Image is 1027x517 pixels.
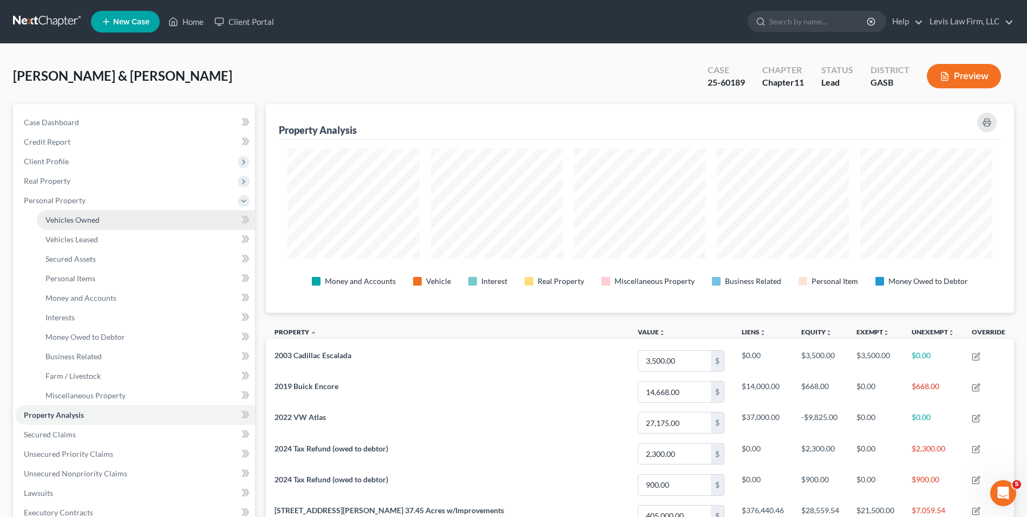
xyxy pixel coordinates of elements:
iframe: Intercom live chat [990,480,1016,506]
a: Exemptunfold_more [856,328,889,336]
div: Chapter [762,76,804,89]
td: $0.00 [848,377,903,408]
a: Credit Report [15,132,255,152]
a: Help [887,12,923,31]
td: $2,300.00 [793,438,848,469]
button: Preview [927,64,1001,88]
input: Search by name... [769,11,868,31]
span: Property Analysis [24,410,84,419]
input: 0.00 [638,444,711,464]
i: unfold_more [826,329,832,336]
input: 0.00 [638,475,711,495]
input: 0.00 [638,351,711,371]
td: $0.00 [733,469,793,500]
span: 5 [1012,480,1021,489]
div: GASB [871,76,910,89]
a: Business Related [37,347,255,366]
td: $37,000.00 [733,408,793,438]
td: $0.00 [903,408,963,438]
span: Unsecured Priority Claims [24,449,113,458]
span: Money Owed to Debtor [45,332,125,341]
div: $ [711,382,724,402]
span: Secured Assets [45,254,96,263]
td: $0.00 [903,345,963,376]
a: Personal Items [37,269,255,288]
div: Chapter [762,64,804,76]
span: New Case [113,18,149,26]
span: Vehicles Owned [45,215,100,224]
span: Unsecured Nonpriority Claims [24,469,127,478]
div: $ [711,351,724,371]
div: Lead [821,76,853,89]
div: Real Property [538,276,584,287]
span: Client Profile [24,157,69,166]
a: Valueunfold_more [638,328,665,336]
a: Lawsuits [15,483,255,503]
div: Money Owed to Debtor [888,276,968,287]
td: $900.00 [903,469,963,500]
td: $3,500.00 [848,345,903,376]
a: Unsecured Nonpriority Claims [15,464,255,483]
div: Personal Item [812,276,858,287]
div: 25-60189 [708,76,745,89]
a: Unsecured Priority Claims [15,444,255,464]
i: expand_less [310,329,317,336]
a: Secured Claims [15,425,255,444]
span: Interests [45,313,75,322]
div: Property Analysis [279,124,357,137]
a: Levis Law Firm, LLC [924,12,1013,31]
a: Interests [37,308,255,327]
span: Miscellaneous Property [45,391,126,400]
td: $0.00 [848,469,903,500]
span: [PERSON_NAME] & [PERSON_NAME] [13,68,232,83]
div: Miscellaneous Property [614,276,695,287]
div: $ [711,412,724,433]
td: $0.00 [733,345,793,376]
span: 2019 Buick Encore [274,382,338,391]
span: Business Related [45,352,102,361]
td: $668.00 [793,377,848,408]
span: 2024 Tax Refund (owed to debtor) [274,444,388,453]
span: Credit Report [24,137,70,146]
a: Money Owed to Debtor [37,327,255,347]
div: Status [821,64,853,76]
td: $14,000.00 [733,377,793,408]
input: 0.00 [638,412,711,433]
div: Business Related [725,276,781,287]
i: unfold_more [883,329,889,336]
td: $668.00 [903,377,963,408]
a: Secured Assets [37,249,255,269]
i: unfold_more [760,329,766,336]
a: Money and Accounts [37,288,255,308]
span: Money and Accounts [45,293,116,302]
th: Override [963,321,1014,346]
a: Vehicles Owned [37,210,255,230]
a: Property Analysis [15,405,255,425]
div: Money and Accounts [325,276,396,287]
td: $900.00 [793,469,848,500]
td: $2,300.00 [903,438,963,469]
td: -$9,825.00 [793,408,848,438]
span: Personal Property [24,196,86,205]
div: Interest [481,276,507,287]
td: $3,500.00 [793,345,848,376]
td: $0.00 [733,438,793,469]
span: [STREET_ADDRESS][PERSON_NAME] 37.45 Acres w/Improvements [274,506,504,515]
span: Farm / Livestock [45,371,101,380]
a: Case Dashboard [15,113,255,132]
a: Liensunfold_more [742,328,766,336]
input: 0.00 [638,382,711,402]
span: 2022 VW Atlas [274,412,326,422]
a: Vehicles Leased [37,230,255,249]
i: unfold_more [659,329,665,336]
span: Vehicles Leased [45,235,98,244]
div: District [871,64,910,76]
td: $0.00 [848,408,903,438]
a: Home [163,12,209,31]
a: Property expand_less [274,328,317,336]
a: Farm / Livestock [37,366,255,386]
span: 11 [794,77,804,87]
span: Secured Claims [24,430,76,439]
span: Lawsuits [24,488,53,497]
span: Executory Contracts [24,508,93,517]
